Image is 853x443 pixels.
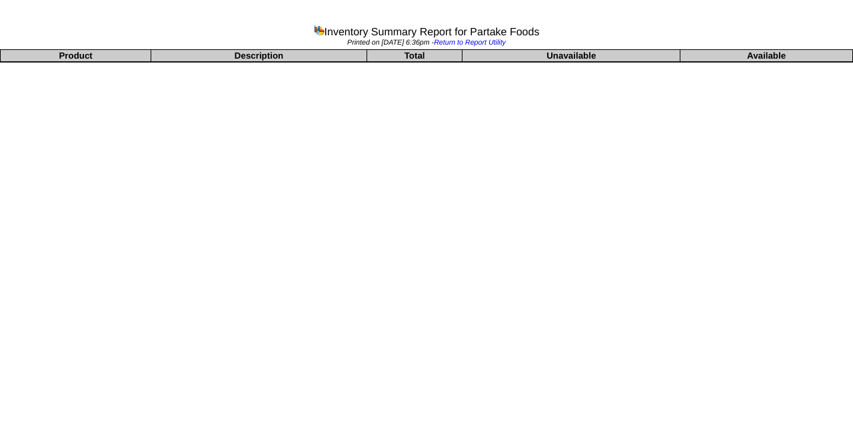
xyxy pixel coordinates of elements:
th: Product [1,50,151,62]
a: Return to Report Utility [434,39,506,47]
img: graph.gif [314,25,325,35]
th: Available [680,50,853,62]
th: Description [151,50,367,62]
th: Unavailable [462,50,680,62]
th: Total [367,50,462,62]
